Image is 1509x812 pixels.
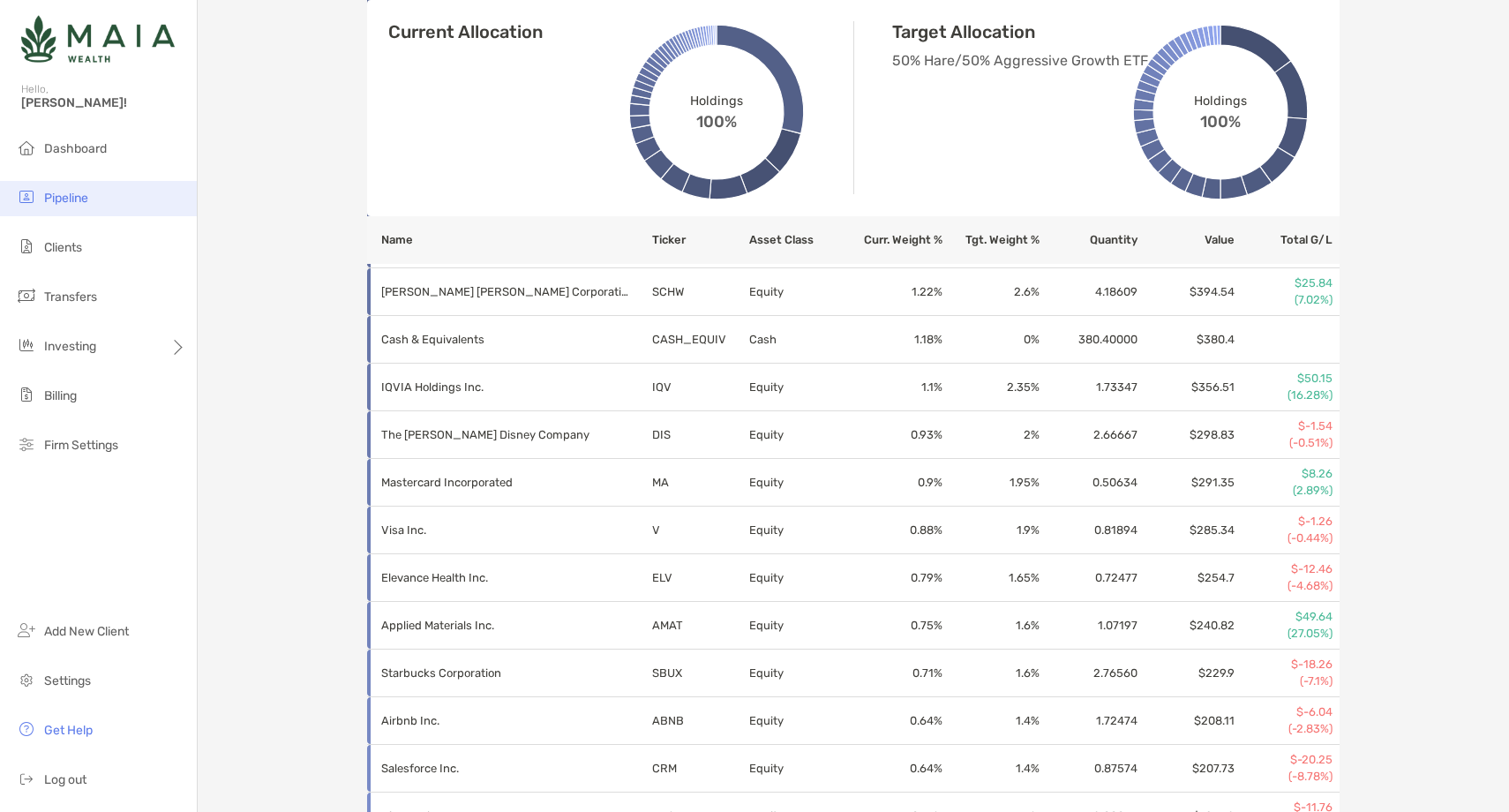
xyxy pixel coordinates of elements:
[1236,418,1333,434] p: $-1.54
[748,602,845,650] td: Equity
[388,21,543,42] h4: Current Allocation
[1236,673,1333,689] p: (-7.1%)
[1040,459,1137,507] td: 0.50634
[651,507,748,554] td: V
[1040,316,1137,364] td: 380.40000
[845,745,942,793] td: 0.64 %
[943,507,1040,554] td: 1.9 %
[1236,483,1333,499] p: (2.89%)
[845,602,942,650] td: 0.75 %
[748,459,845,507] td: Equity
[845,459,942,507] td: 0.9 %
[748,650,845,697] td: Equity
[44,624,129,639] span: Add New Client
[845,697,942,745] td: 0.64 %
[1138,411,1235,459] td: $298.83
[845,554,942,602] td: 0.79 %
[943,316,1040,364] td: 0 %
[44,141,107,156] span: Dashboard
[943,697,1040,745] td: 1.4 %
[381,328,628,350] p: Cash & Equivalents
[943,411,1040,459] td: 2 %
[845,316,942,364] td: 1.18 %
[845,364,942,411] td: 1.1 %
[943,364,1040,411] td: 2.35 %
[44,240,82,255] span: Clients
[1200,109,1241,132] span: 100%
[1236,530,1333,546] p: (-0.44%)
[1138,316,1235,364] td: $380.4
[1138,459,1235,507] td: $291.35
[943,554,1040,602] td: 1.65 %
[16,137,37,158] img: dashboard icon
[1040,411,1137,459] td: 2.66667
[845,650,942,697] td: 0.71 %
[381,567,628,589] p: Elevance Health Inc.
[748,554,845,602] td: Equity
[1138,507,1235,554] td: $285.34
[748,507,845,554] td: Equity
[1138,216,1235,264] th: Value
[651,697,748,745] td: ABNB
[845,507,942,554] td: 0.88 %
[16,620,37,641] img: add_new_client icon
[651,602,748,650] td: AMAT
[651,364,748,411] td: IQV
[1236,371,1333,387] p: $50.15
[44,772,86,787] span: Log out
[748,411,845,459] td: Equity
[748,268,845,316] td: Equity
[845,411,942,459] td: 0.93 %
[1236,292,1333,308] p: (7.02%)
[651,316,748,364] td: CASH_EQUIV
[16,285,37,306] img: transfers icon
[1194,93,1246,108] span: Holdings
[381,519,628,541] p: Visa Inc.
[1236,561,1333,577] p: $-12.46
[943,268,1040,316] td: 2.6 %
[1040,745,1137,793] td: 0.87574
[44,289,97,304] span: Transfers
[16,335,37,356] img: investing icon
[1040,268,1137,316] td: 4.18609
[748,216,845,264] th: Asset Class
[381,281,628,303] p: Charles Schwab Corporation (The)
[651,650,748,697] td: SBUX
[943,650,1040,697] td: 1.6 %
[1236,275,1333,291] p: $25.84
[381,376,628,398] p: IQVIA Holdings Inc.
[845,216,942,264] th: Curr. Weight %
[1040,650,1137,697] td: 2.76560
[748,697,845,745] td: Equity
[943,602,1040,650] td: 1.6 %
[1236,387,1333,403] p: (16.28%)
[1236,704,1333,720] p: $-6.04
[1040,554,1137,602] td: 0.72477
[651,216,748,264] th: Ticker
[1138,554,1235,602] td: $254.7
[651,554,748,602] td: ELV
[44,673,91,688] span: Settings
[16,236,37,257] img: clients icon
[892,49,1166,71] p: 50% Hare/50% Aggressive Growth ETF
[16,384,37,405] img: billing icon
[1138,602,1235,650] td: $240.82
[44,191,88,206] span: Pipeline
[651,268,748,316] td: SCHW
[1236,435,1333,451] p: (-0.51%)
[690,93,742,108] span: Holdings
[651,459,748,507] td: MA
[44,339,96,354] span: Investing
[1236,769,1333,785] p: (-8.78%)
[845,268,942,316] td: 1.22 %
[748,364,845,411] td: Equity
[1138,268,1235,316] td: $394.54
[1040,364,1137,411] td: 1.73347
[748,745,845,793] td: Equity
[1138,364,1235,411] td: $356.51
[44,388,77,403] span: Billing
[16,718,37,740] img: get-help icon
[1236,626,1333,642] p: (27.05%)
[381,710,628,732] p: Airbnb Inc.
[381,662,628,684] p: Starbucks Corporation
